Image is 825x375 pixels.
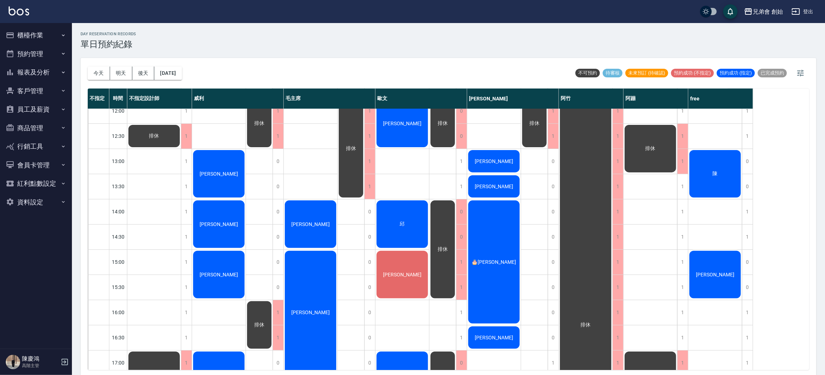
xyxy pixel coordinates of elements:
[3,45,69,63] button: 預約管理
[109,224,127,249] div: 14:30
[548,250,559,275] div: 0
[473,158,515,164] span: [PERSON_NAME]
[382,121,423,126] span: [PERSON_NAME]
[109,89,127,109] div: 時間
[456,300,467,325] div: 1
[109,249,127,275] div: 15:00
[109,325,127,350] div: 16:30
[677,225,688,249] div: 1
[181,124,192,149] div: 1
[364,99,375,123] div: 1
[273,149,283,174] div: 0
[253,322,266,328] span: 排休
[364,124,375,149] div: 1
[528,120,541,127] span: 排休
[548,174,559,199] div: 0
[181,300,192,325] div: 1
[290,221,331,227] span: [PERSON_NAME]
[6,355,20,369] img: Person
[181,174,192,199] div: 1
[758,70,787,76] span: 已完成預約
[88,67,110,80] button: 今天
[154,67,182,80] button: [DATE]
[625,70,668,76] span: 未來預訂 (待確認)
[456,124,467,149] div: 0
[273,300,283,325] div: 1
[109,300,127,325] div: 16:00
[612,99,623,123] div: 1
[198,221,240,227] span: [PERSON_NAME]
[677,199,688,224] div: 1
[789,5,816,18] button: 登出
[364,325,375,350] div: 0
[273,124,283,149] div: 1
[548,199,559,224] div: 0
[677,174,688,199] div: 1
[612,199,623,224] div: 1
[723,4,738,19] button: save
[711,171,719,177] span: 陳
[364,275,375,300] div: 0
[742,225,753,249] div: 1
[81,32,136,36] h2: day Reservation records
[109,199,127,224] div: 14:00
[612,174,623,199] div: 1
[273,325,283,350] div: 1
[81,39,136,49] h3: 單日預約紀錄
[671,70,714,76] span: 預約成功 (不指定)
[345,145,357,152] span: 排休
[688,89,753,109] div: free
[109,149,127,174] div: 13:00
[742,325,753,350] div: 1
[677,149,688,174] div: 1
[467,89,559,109] div: [PERSON_NAME]
[273,199,283,224] div: 0
[612,250,623,275] div: 1
[9,6,29,15] img: Logo
[364,250,375,275] div: 0
[456,325,467,350] div: 1
[22,362,59,369] p: 高階主管
[694,272,736,277] span: [PERSON_NAME]
[181,275,192,300] div: 1
[132,67,155,80] button: 後天
[456,199,467,224] div: 0
[436,120,449,127] span: 排休
[456,99,467,123] div: 0
[364,225,375,249] div: 0
[192,89,284,109] div: 威利
[3,100,69,119] button: 員工及薪資
[273,250,283,275] div: 0
[127,89,192,109] div: 不指定設計師
[3,174,69,193] button: 紅利點數設定
[473,335,515,340] span: [PERSON_NAME]
[181,250,192,275] div: 1
[364,199,375,224] div: 0
[612,325,623,350] div: 1
[677,250,688,275] div: 1
[3,193,69,212] button: 資料設定
[742,149,753,174] div: 0
[677,99,688,123] div: 1
[198,171,240,177] span: [PERSON_NAME]
[3,156,69,175] button: 會員卡管理
[88,89,109,109] div: 不指定
[181,149,192,174] div: 1
[612,300,623,325] div: 1
[3,82,69,100] button: 客戶管理
[273,275,283,300] div: 0
[624,89,688,109] div: 阿蹦
[456,149,467,174] div: 1
[644,145,657,152] span: 排休
[181,325,192,350] div: 1
[677,275,688,300] div: 1
[677,325,688,350] div: 1
[181,99,192,123] div: 1
[559,89,624,109] div: 阿竹
[110,67,132,80] button: 明天
[198,272,240,277] span: [PERSON_NAME]
[548,300,559,325] div: 0
[742,174,753,199] div: 0
[548,325,559,350] div: 0
[741,4,786,19] button: 兄弟會 創始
